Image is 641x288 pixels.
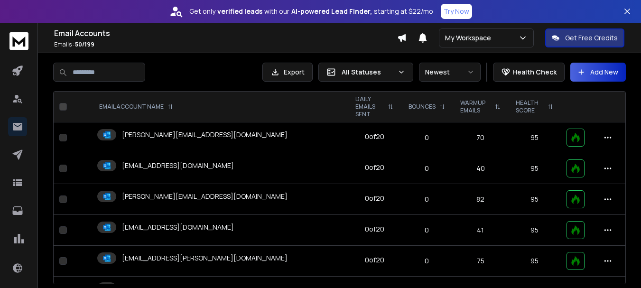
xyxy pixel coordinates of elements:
[508,246,561,277] td: 95
[122,161,234,170] p: [EMAIL_ADDRESS][DOMAIN_NAME]
[445,33,495,43] p: My Workspace
[365,224,384,234] div: 0 of 20
[365,132,384,141] div: 0 of 20
[262,63,313,82] button: Export
[407,195,447,204] p: 0
[54,41,397,48] p: Emails :
[365,194,384,203] div: 0 of 20
[545,28,624,47] button: Get Free Credits
[453,246,508,277] td: 75
[365,163,384,172] div: 0 of 20
[342,67,394,77] p: All Statuses
[409,103,436,111] p: BOUNCES
[75,40,94,48] span: 50 / 199
[122,192,288,201] p: [PERSON_NAME][EMAIL_ADDRESS][DOMAIN_NAME]
[570,63,626,82] button: Add New
[407,256,447,266] p: 0
[122,130,288,139] p: [PERSON_NAME][EMAIL_ADDRESS][DOMAIN_NAME]
[99,103,173,111] div: EMAIL ACCOUNT NAME
[291,7,372,16] strong: AI-powered Lead Finder,
[365,255,384,265] div: 0 of 20
[508,184,561,215] td: 95
[508,153,561,184] td: 95
[419,63,481,82] button: Newest
[355,95,384,118] p: DAILY EMAILS SENT
[453,153,508,184] td: 40
[493,63,565,82] button: Health Check
[453,184,508,215] td: 82
[565,33,618,43] p: Get Free Credits
[217,7,262,16] strong: verified leads
[516,99,544,114] p: HEALTH SCORE
[453,215,508,246] td: 41
[407,225,447,235] p: 0
[460,99,491,114] p: WARMUP EMAILS
[444,7,469,16] p: Try Now
[407,164,447,173] p: 0
[9,32,28,50] img: logo
[512,67,557,77] p: Health Check
[441,4,472,19] button: Try Now
[508,215,561,246] td: 95
[508,122,561,153] td: 95
[122,223,234,232] p: [EMAIL_ADDRESS][DOMAIN_NAME]
[189,7,433,16] p: Get only with our starting at $22/mo
[453,122,508,153] td: 70
[122,253,288,263] p: [EMAIL_ADDRESS][PERSON_NAME][DOMAIN_NAME]
[54,28,397,39] h1: Email Accounts
[407,133,447,142] p: 0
